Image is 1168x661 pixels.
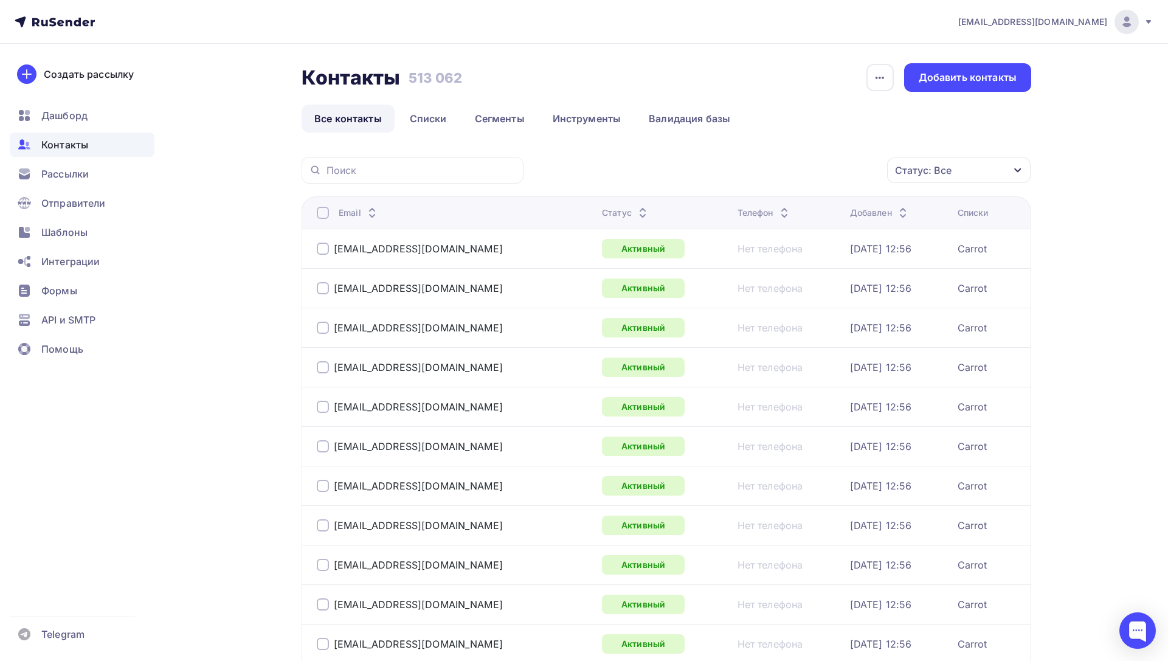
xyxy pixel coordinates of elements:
a: Активный [602,555,685,575]
a: Нет телефона [738,361,803,373]
a: [EMAIL_ADDRESS][DOMAIN_NAME] [334,480,503,492]
a: [DATE] 12:56 [850,282,912,294]
div: Email [339,207,379,219]
a: Нет телефона [738,282,803,294]
a: [EMAIL_ADDRESS][DOMAIN_NAME] [334,282,503,294]
a: Carrot [958,401,987,413]
a: Активный [602,279,685,298]
a: Нет телефона [738,519,803,531]
a: Нет телефона [738,559,803,571]
div: [EMAIL_ADDRESS][DOMAIN_NAME] [334,638,503,650]
div: Списки [958,207,989,219]
a: Валидация базы [636,105,743,133]
a: Carrot [958,638,987,650]
button: Статус: Все [886,157,1031,184]
a: [EMAIL_ADDRESS][DOMAIN_NAME] [334,322,503,334]
a: [EMAIL_ADDRESS][DOMAIN_NAME] [334,440,503,452]
div: Нет телефона [738,440,803,452]
div: Статус: Все [895,163,952,178]
a: Активный [602,397,685,417]
a: Нет телефона [738,243,803,255]
span: Формы [41,283,77,298]
span: Дашборд [41,108,88,123]
div: Активный [602,437,685,456]
a: [DATE] 12:56 [850,440,912,452]
h2: Контакты [302,66,400,90]
a: Активный [602,318,685,337]
div: Активный [602,239,685,258]
a: Списки [397,105,460,133]
div: [DATE] 12:56 [850,322,912,334]
div: Carrot [958,322,987,334]
a: [DATE] 12:56 [850,519,912,531]
div: [EMAIL_ADDRESS][DOMAIN_NAME] [334,559,503,571]
a: Carrot [958,282,987,294]
a: Нет телефона [738,322,803,334]
a: [EMAIL_ADDRESS][DOMAIN_NAME] [958,10,1153,34]
a: Carrot [958,243,987,255]
a: [DATE] 12:56 [850,638,912,650]
span: Контакты [41,137,88,152]
a: Нет телефона [738,598,803,611]
a: Carrot [958,480,987,492]
div: Статус [602,207,650,219]
a: Активный [602,634,685,654]
a: [DATE] 12:56 [850,243,912,255]
a: [EMAIL_ADDRESS][DOMAIN_NAME] [334,361,503,373]
a: [DATE] 12:56 [850,401,912,413]
div: [EMAIL_ADDRESS][DOMAIN_NAME] [334,519,503,531]
span: Отправители [41,196,106,210]
div: Добавить контакты [919,71,1017,85]
a: Активный [602,358,685,377]
a: [DATE] 12:56 [850,361,912,373]
a: Carrot [958,440,987,452]
a: [EMAIL_ADDRESS][DOMAIN_NAME] [334,401,503,413]
a: Активный [602,595,685,614]
a: [EMAIL_ADDRESS][DOMAIN_NAME] [334,598,503,611]
a: [DATE] 12:56 [850,598,912,611]
div: Carrot [958,519,987,531]
a: Все контакты [302,105,395,133]
h3: 513 062 [409,69,462,86]
a: [DATE] 12:56 [850,559,912,571]
a: Нет телефона [738,480,803,492]
a: Активный [602,476,685,496]
a: Carrot [958,361,987,373]
input: Поиск [327,164,516,177]
a: Рассылки [10,162,154,186]
a: Активный [602,516,685,535]
a: Отправители [10,191,154,215]
a: Шаблоны [10,220,154,244]
a: [DATE] 12:56 [850,480,912,492]
a: [EMAIL_ADDRESS][DOMAIN_NAME] [334,243,503,255]
span: [EMAIL_ADDRESS][DOMAIN_NAME] [958,16,1107,28]
div: Создать рассылку [44,67,134,81]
